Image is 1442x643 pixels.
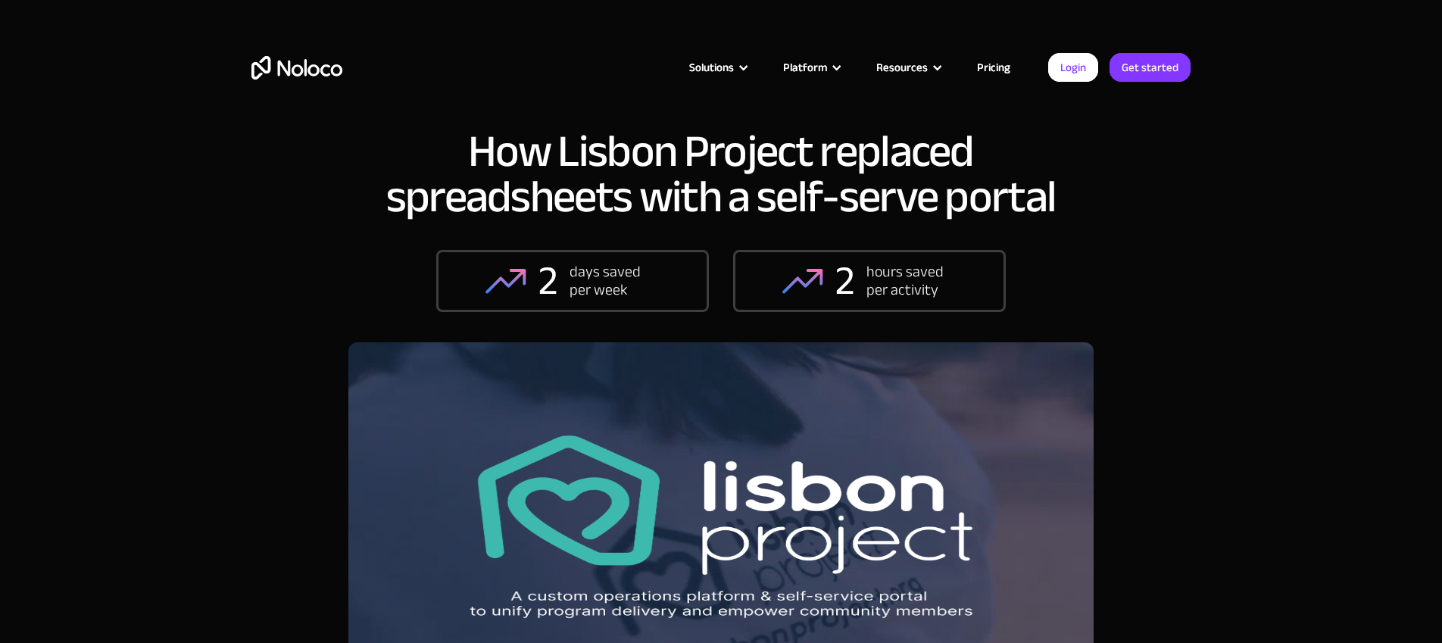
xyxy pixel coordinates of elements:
div: hours saved per activity [866,263,957,299]
div: Platform [783,58,827,77]
div: days saved per week [570,263,660,299]
div: Solutions [670,58,764,77]
div: 2 [835,258,854,304]
div: Platform [764,58,857,77]
div: Solutions [689,58,734,77]
h1: How Lisbon Project replaced spreadsheets with a self-serve portal [348,129,1094,220]
a: home [251,56,342,80]
a: Login [1048,53,1098,82]
div: Resources [876,58,928,77]
a: Get started [1110,53,1191,82]
div: Resources [857,58,958,77]
div: 2 [538,258,557,304]
a: Pricing [958,58,1029,77]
